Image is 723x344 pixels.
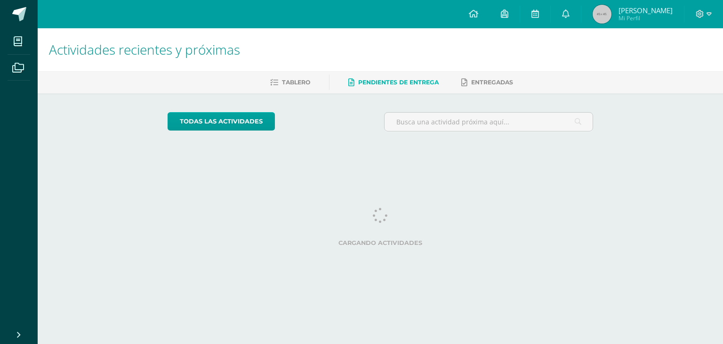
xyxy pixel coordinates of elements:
[619,14,673,22] span: Mi Perfil
[471,79,513,86] span: Entregadas
[270,75,310,90] a: Tablero
[348,75,439,90] a: Pendientes de entrega
[358,79,439,86] span: Pendientes de entrega
[385,113,593,131] input: Busca una actividad próxima aquí...
[168,239,594,246] label: Cargando actividades
[49,41,240,58] span: Actividades recientes y próximas
[461,75,513,90] a: Entregadas
[282,79,310,86] span: Tablero
[593,5,611,24] img: 45x45
[168,112,275,131] a: todas las Actividades
[619,6,673,15] span: [PERSON_NAME]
